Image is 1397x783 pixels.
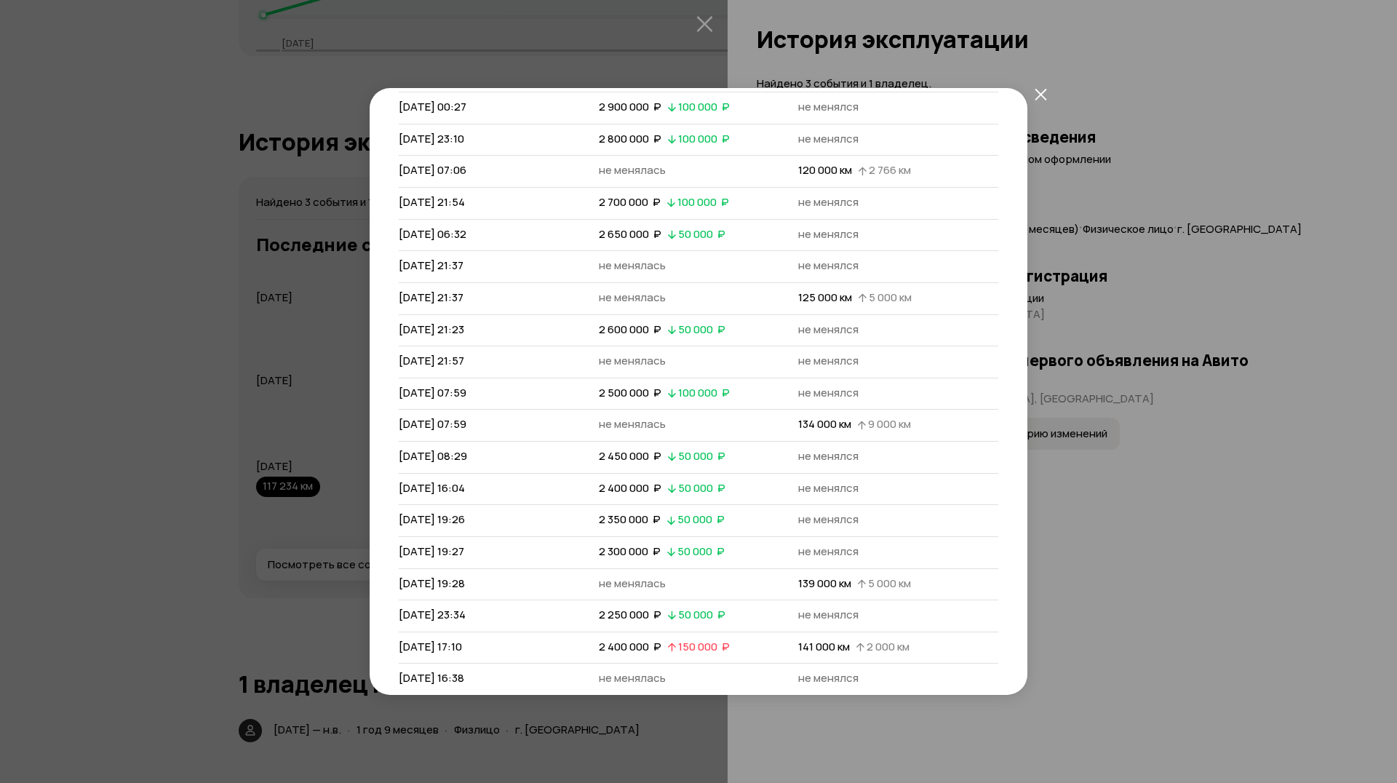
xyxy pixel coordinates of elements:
[599,99,661,114] span: 2 900 000 ₽
[798,544,859,559] span: не менялся
[798,290,852,305] span: 125 000 км
[599,480,661,496] span: 2 400 000 ₽
[798,576,851,591] span: 139 000 км
[798,322,859,337] span: не менялся
[869,290,912,305] span: 5 000 км
[798,385,859,400] span: не менялся
[798,258,859,273] span: не менялся
[798,670,859,685] span: не менялся
[399,194,465,210] span: [DATE] 21:54
[1027,81,1054,107] button: закрыть
[399,131,464,146] span: [DATE] 23:10
[599,544,661,559] span: 2 300 000 ₽
[798,226,859,242] span: не менялся
[399,512,465,527] span: [DATE] 19:26
[599,131,661,146] span: 2 800 000 ₽
[798,639,850,654] span: 141 000 км
[798,480,859,496] span: не менялся
[868,576,911,591] span: 5 000 км
[599,258,666,273] span: не менялась
[678,226,725,242] span: 50 000 ₽
[798,194,859,210] span: не менялся
[798,131,859,146] span: не менялся
[399,99,466,114] span: [DATE] 00:27
[599,322,661,337] span: 2 600 000 ₽
[599,162,666,178] span: не менялась
[867,639,910,654] span: 2 000 км
[678,131,730,146] span: 100 000 ₽
[599,226,661,242] span: 2 650 000 ₽
[798,162,852,178] span: 120 000 км
[678,480,725,496] span: 50 000 ₽
[399,544,464,559] span: [DATE] 19:27
[599,353,666,368] span: не менялась
[399,480,465,496] span: [DATE] 16:04
[399,322,464,337] span: [DATE] 21:23
[399,639,462,654] span: [DATE] 17:10
[599,385,661,400] span: 2 500 000 ₽
[798,416,851,432] span: 134 000 км
[599,416,666,432] span: не менялась
[399,670,464,685] span: [DATE] 16:38
[678,639,730,654] span: 150 000 ₽
[678,607,725,622] span: 50 000 ₽
[599,576,666,591] span: не менялась
[599,512,661,527] span: 2 350 000 ₽
[599,448,661,464] span: 2 450 000 ₽
[399,385,466,400] span: [DATE] 07:59
[798,607,859,622] span: не менялся
[399,607,466,622] span: [DATE] 23:34
[678,322,725,337] span: 50 000 ₽
[399,448,467,464] span: [DATE] 08:29
[869,162,911,178] span: 2 766 км
[599,194,661,210] span: 2 700 000 ₽
[798,512,859,527] span: не менялся
[798,353,859,368] span: не менялся
[678,385,730,400] span: 100 000 ₽
[399,226,466,242] span: [DATE] 06:32
[599,290,666,305] span: не менялась
[677,544,725,559] span: 50 000 ₽
[798,448,859,464] span: не менялся
[399,258,463,273] span: [DATE] 21:37
[677,512,725,527] span: 50 000 ₽
[677,194,729,210] span: 100 000 ₽
[678,448,725,464] span: 50 000 ₽
[599,639,661,654] span: 2 400 000 ₽
[599,670,666,685] span: не менялась
[399,576,465,591] span: [DATE] 19:28
[868,416,911,432] span: 9 000 км
[599,607,661,622] span: 2 250 000 ₽
[798,99,859,114] span: не менялся
[678,99,730,114] span: 100 000 ₽
[399,353,464,368] span: [DATE] 21:57
[399,162,466,178] span: [DATE] 07:06
[399,290,463,305] span: [DATE] 21:37
[399,416,466,432] span: [DATE] 07:59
